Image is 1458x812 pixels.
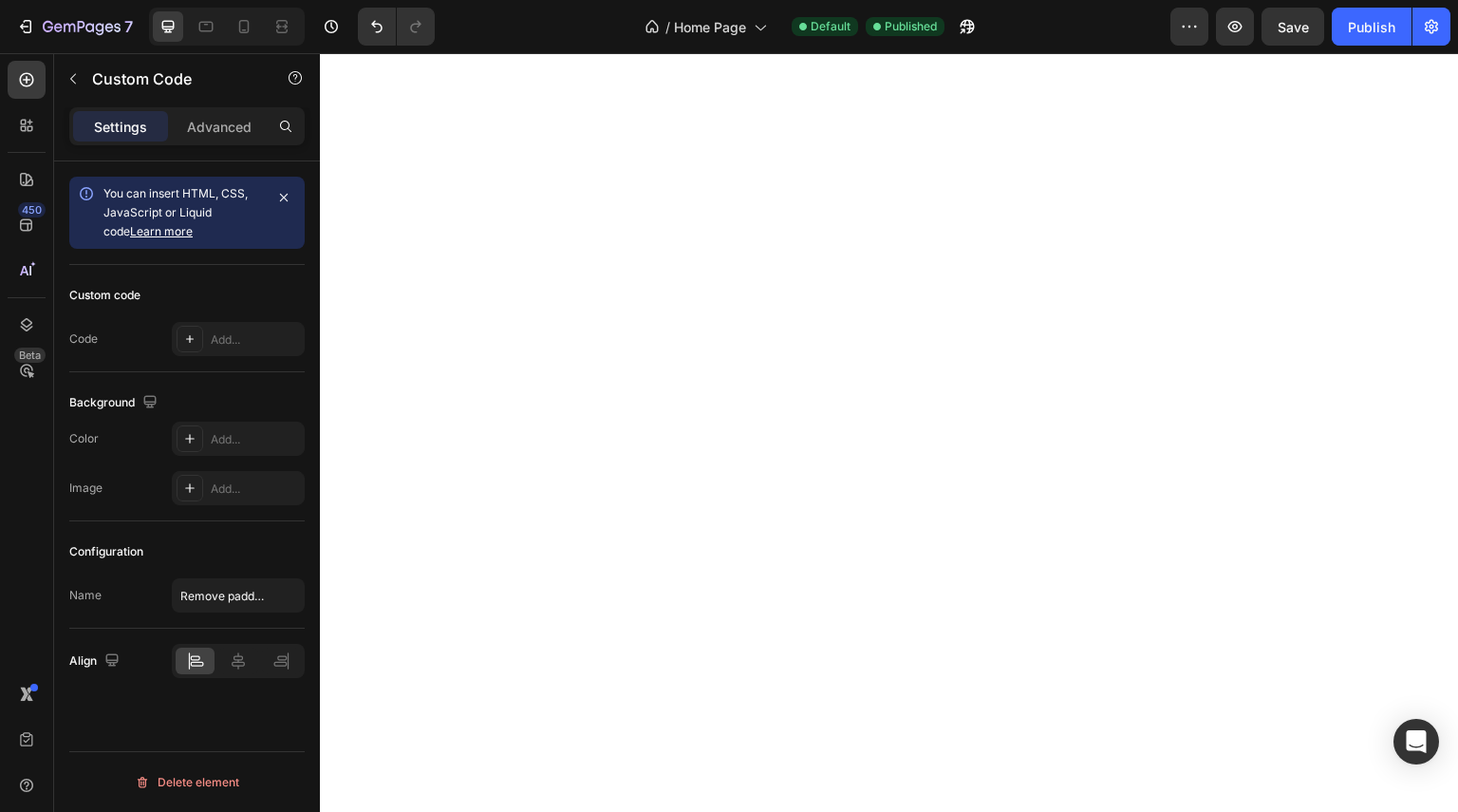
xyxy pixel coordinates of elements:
[1262,8,1324,46] button: Save
[14,348,46,363] div: Beta
[674,17,746,37] span: Home Page
[665,17,670,37] span: /
[320,53,1458,812] iframe: Design area
[103,186,248,238] span: You can insert HTML, CSS, JavaScript or Liquid code
[211,481,300,498] div: Add...
[1332,8,1411,46] button: Publish
[8,8,141,46] button: 7
[1348,17,1395,37] div: Publish
[69,287,140,304] div: Custom code
[1393,719,1439,765] div: Open Intercom Messenger
[92,67,253,90] p: Custom Code
[69,649,123,674] div: Align
[211,331,300,349] div: Add...
[130,224,193,238] a: Learn more
[1278,19,1309,35] span: Save
[69,390,161,416] div: Background
[885,18,937,35] span: Published
[69,480,103,497] div: Image
[94,117,147,137] p: Settings
[18,202,46,217] div: 450
[811,18,850,35] span: Default
[358,8,435,46] div: Undo/Redo
[69,330,98,348] div: Code
[124,15,133,38] p: 7
[135,771,239,794] div: Delete element
[69,430,99,447] div: Color
[211,431,300,448] div: Add...
[69,543,143,560] div: Configuration
[69,587,102,604] div: Name
[187,117,252,137] p: Advanced
[69,767,305,798] button: Delete element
